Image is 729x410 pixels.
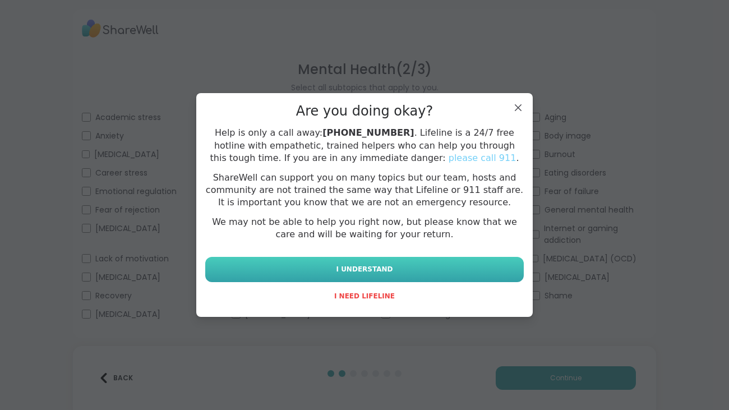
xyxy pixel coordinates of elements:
[334,292,395,300] span: I NEED LIFELINE
[205,216,524,241] p: We may not be able to help you right now, but please know that we care and will be waiting for yo...
[205,284,524,308] button: I NEED LIFELINE
[336,264,393,274] span: I UNDERSTAND
[322,127,414,138] b: [PHONE_NUMBER]
[205,172,524,209] p: ShareWell can support you on many topics but our team, hosts and community are not trained the sa...
[296,102,433,120] h3: Are you doing okay?
[205,127,524,164] p: Help is only a call away: . Lifeline is a 24/7 free hotline with empathetic, trained helpers who ...
[449,153,516,163] span: please call 911
[205,257,524,282] button: I UNDERSTAND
